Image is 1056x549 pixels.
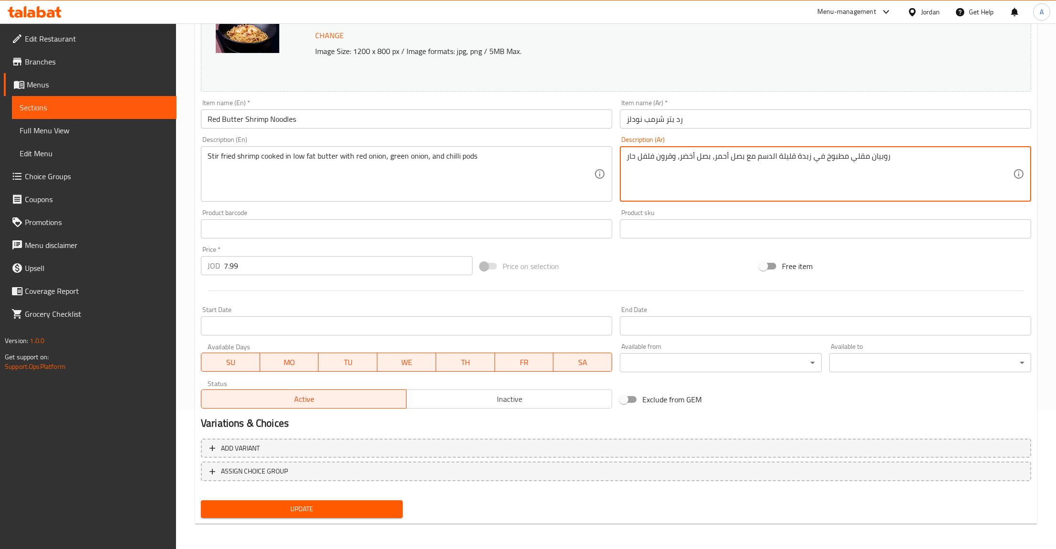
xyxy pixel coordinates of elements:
[620,219,1031,238] input: Please enter product sku
[627,151,1013,197] textarea: روبيان مقلي مطبوخ في زبدة قليلة الدسم مع بصل أحمر، بصل أخضر، وقرون فلفل حار
[205,392,403,406] span: Active
[221,465,288,477] span: ASSIGN CHOICE GROUP
[829,353,1031,372] div: ​
[817,6,876,18] div: Menu-management
[782,260,813,272] span: Free item
[216,5,279,53] img: mmw_638330739831224575
[25,194,169,205] span: Coupons
[377,353,436,372] button: WE
[322,355,374,369] span: TU
[410,392,608,406] span: Inactive
[553,353,612,372] button: SA
[201,500,403,518] button: Update
[4,211,176,234] a: Promotions
[20,102,169,113] span: Sections
[25,239,169,251] span: Menu disclaimer
[201,439,1031,458] button: Add variant
[4,50,176,73] a: Branches
[12,142,176,165] a: Edit Menu
[20,125,169,136] span: Full Menu View
[25,308,169,320] span: Grocery Checklist
[208,151,594,197] textarea: Stir fried shrimp cooked in low fat butter with red onion, green onion, and chilli pods
[319,353,377,372] button: TU
[201,462,1031,481] button: ASSIGN CHOICE GROUP
[4,165,176,188] a: Choice Groups
[5,360,66,373] a: Support.OpsPlatform
[201,219,612,238] input: Please enter product barcode
[311,26,348,45] button: Change
[620,353,822,372] div: ​
[208,260,220,271] p: JOD
[406,389,612,409] button: Inactive
[25,216,169,228] span: Promotions
[5,351,49,363] span: Get support on:
[503,260,559,272] span: Price on selection
[201,389,407,409] button: Active
[25,171,169,182] span: Choice Groups
[4,188,176,211] a: Coupons
[27,79,169,90] span: Menus
[557,355,608,369] span: SA
[495,353,554,372] button: FR
[205,355,256,369] span: SU
[30,334,44,347] span: 1.0.0
[201,416,1031,431] h2: Variations & Choices
[921,7,940,17] div: Jordan
[5,334,28,347] span: Version:
[25,56,169,67] span: Branches
[25,33,169,44] span: Edit Restaurant
[4,280,176,302] a: Coverage Report
[25,262,169,274] span: Upsell
[436,353,495,372] button: TH
[260,353,319,372] button: MO
[4,257,176,280] a: Upsell
[201,109,612,129] input: Enter name En
[4,302,176,325] a: Grocery Checklist
[224,256,473,275] input: Please enter price
[4,234,176,257] a: Menu disclaimer
[4,27,176,50] a: Edit Restaurant
[315,29,344,43] span: Change
[12,119,176,142] a: Full Menu View
[264,355,315,369] span: MO
[1040,7,1044,17] span: A
[642,394,702,405] span: Exclude from GEM
[20,148,169,159] span: Edit Menu
[499,355,550,369] span: FR
[209,503,395,515] span: Update
[12,96,176,119] a: Sections
[381,355,432,369] span: WE
[311,45,912,57] p: Image Size: 1200 x 800 px / Image formats: jpg, png / 5MB Max.
[4,73,176,96] a: Menus
[440,355,491,369] span: TH
[25,285,169,297] span: Coverage Report
[620,109,1031,129] input: Enter name Ar
[221,442,260,454] span: Add variant
[201,353,260,372] button: SU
